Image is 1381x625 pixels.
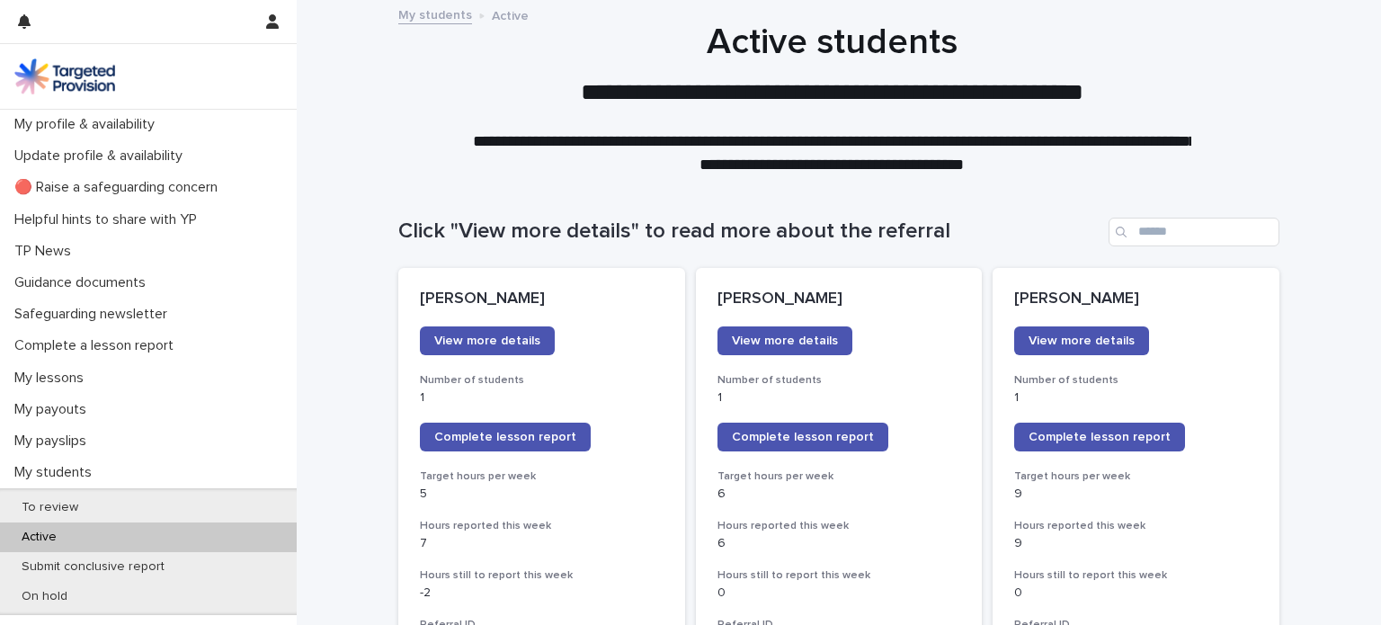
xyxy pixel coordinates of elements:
p: Active [492,4,529,24]
p: Complete a lesson report [7,337,188,354]
h3: Number of students [1014,373,1258,388]
h3: Hours reported this week [420,519,664,533]
a: View more details [420,326,555,355]
span: Complete lesson report [434,431,576,443]
span: View more details [434,335,540,347]
p: Submit conclusive report [7,559,179,575]
h3: Target hours per week [420,469,664,484]
a: My students [398,4,472,24]
h3: Target hours per week [717,469,961,484]
p: [PERSON_NAME] [420,290,664,309]
a: Complete lesson report [1014,423,1185,451]
a: View more details [717,326,852,355]
p: 🔴 Raise a safeguarding concern [7,179,232,196]
span: Complete lesson report [732,431,874,443]
a: Complete lesson report [420,423,591,451]
p: [PERSON_NAME] [1014,290,1258,309]
p: Active [7,530,71,545]
p: My profile & availability [7,116,169,133]
p: TP News [7,243,85,260]
h3: Number of students [717,373,961,388]
p: 1 [420,390,664,406]
p: 9 [1014,487,1258,502]
p: My students [7,464,106,481]
h3: Hours still to report this week [1014,568,1258,583]
p: To review [7,500,93,515]
h3: Hours reported this week [717,519,961,533]
h3: Number of students [420,373,664,388]
p: 0 [717,585,961,601]
h1: Active students [391,21,1272,64]
h3: Hours still to report this week [420,568,664,583]
img: M5nRWzHhSzIhMunXDL62 [14,58,115,94]
p: Guidance documents [7,274,160,291]
p: Helpful hints to share with YP [7,211,211,228]
p: 9 [1014,536,1258,551]
h1: Click "View more details" to read more about the referral [398,219,1101,245]
p: My payouts [7,401,101,418]
span: View more details [732,335,838,347]
p: Safeguarding newsletter [7,306,182,323]
p: 0 [1014,585,1258,601]
p: My lessons [7,370,98,387]
h3: Hours reported this week [1014,519,1258,533]
a: Complete lesson report [717,423,888,451]
p: On hold [7,589,82,604]
p: 7 [420,536,664,551]
p: 1 [1014,390,1258,406]
p: Update profile & availability [7,147,197,165]
a: View more details [1014,326,1149,355]
p: My payslips [7,433,101,450]
p: 6 [717,536,961,551]
h3: Target hours per week [1014,469,1258,484]
h3: Hours still to report this week [717,568,961,583]
input: Search [1109,218,1279,246]
span: View more details [1029,335,1135,347]
p: 6 [717,487,961,502]
p: 5 [420,487,664,502]
span: Complete lesson report [1029,431,1171,443]
p: 1 [717,390,961,406]
p: -2 [420,585,664,601]
p: [PERSON_NAME] [717,290,961,309]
